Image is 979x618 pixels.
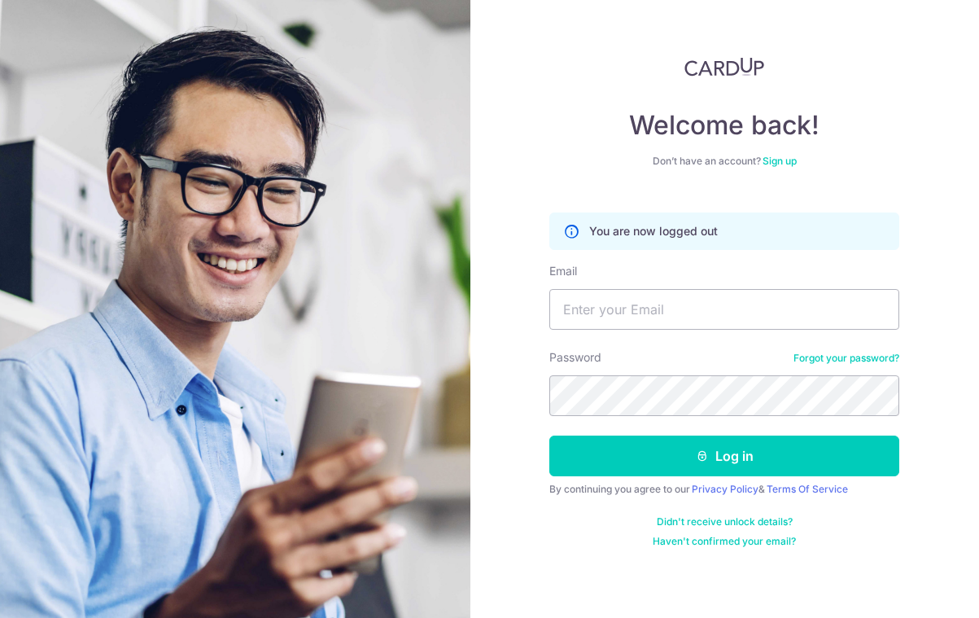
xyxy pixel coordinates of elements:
[657,515,793,528] a: Didn't receive unlock details?
[692,483,758,495] a: Privacy Policy
[549,483,899,496] div: By continuing you agree to our &
[549,109,899,142] h4: Welcome back!
[767,483,848,495] a: Terms Of Service
[549,436,899,476] button: Log in
[549,289,899,330] input: Enter your Email
[763,155,797,167] a: Sign up
[549,263,577,279] label: Email
[793,352,899,365] a: Forgot your password?
[549,349,601,366] label: Password
[653,535,796,548] a: Haven't confirmed your email?
[684,57,764,77] img: CardUp Logo
[549,155,899,168] div: Don’t have an account?
[589,223,718,239] p: You are now logged out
